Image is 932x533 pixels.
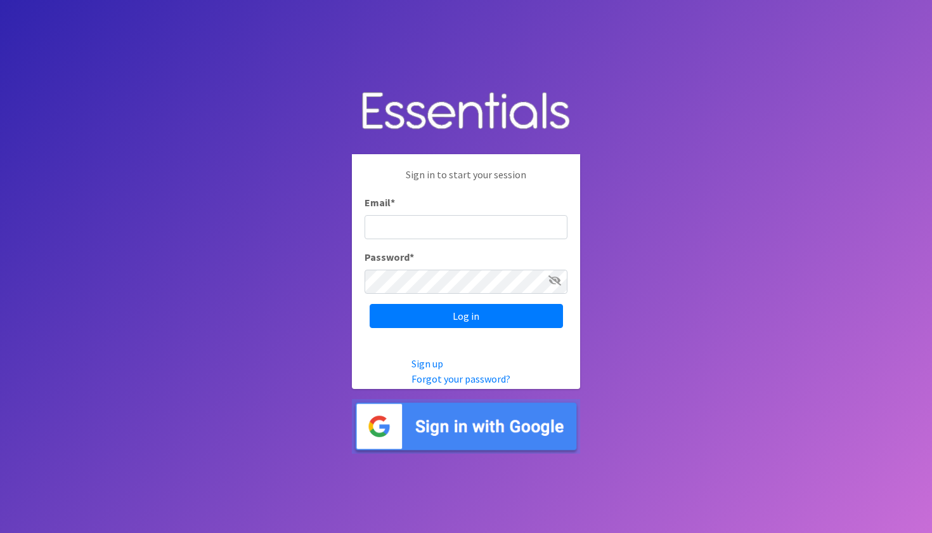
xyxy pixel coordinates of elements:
img: Sign in with Google [352,399,580,454]
input: Log in [370,304,563,328]
abbr: required [410,251,414,263]
img: Human Essentials [352,79,580,145]
label: Password [365,249,414,265]
p: Sign in to start your session [365,167,567,195]
label: Email [365,195,395,210]
abbr: required [391,196,395,209]
a: Sign up [411,357,443,370]
a: Forgot your password? [411,372,510,385]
